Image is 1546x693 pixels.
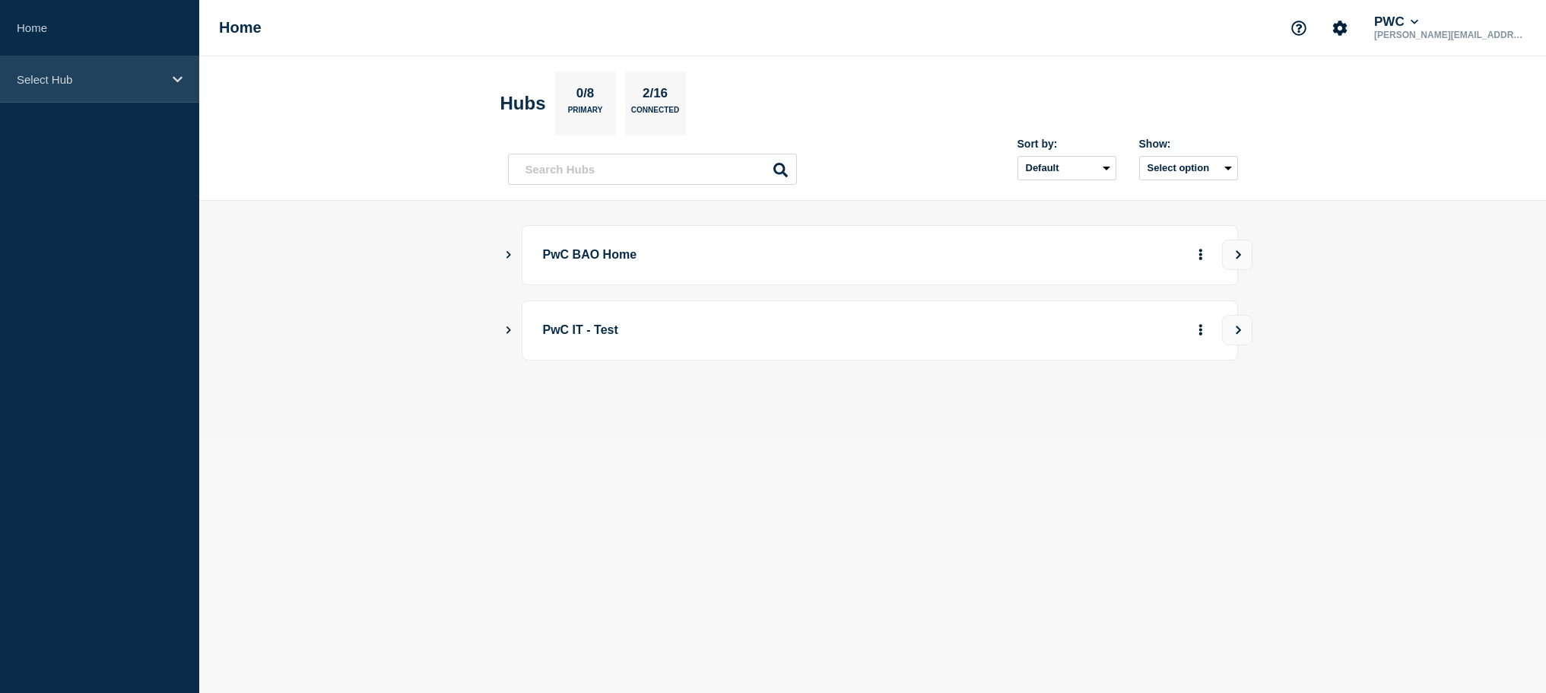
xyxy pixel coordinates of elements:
[1222,315,1252,345] button: View
[1191,316,1211,345] button: More actions
[500,93,546,114] h2: Hubs
[543,316,963,345] p: PwC IT - Test
[1222,240,1252,270] button: View
[1283,12,1315,44] button: Support
[1324,12,1356,44] button: Account settings
[1371,30,1529,40] p: [PERSON_NAME][EMAIL_ADDRESS][PERSON_NAME][DOMAIN_NAME]
[568,106,603,122] p: Primary
[1139,138,1238,150] div: Show:
[505,250,513,261] button: Show Connected Hubs
[631,106,679,122] p: Connected
[505,325,513,336] button: Show Connected Hubs
[219,19,262,37] h1: Home
[636,86,673,106] p: 2/16
[1017,138,1116,150] div: Sort by:
[1371,14,1421,30] button: PWC
[1017,156,1116,180] select: Sort by
[543,241,963,269] p: PwC BAO Home
[570,86,600,106] p: 0/8
[1191,241,1211,269] button: More actions
[508,154,797,185] input: Search Hubs
[1139,156,1238,180] button: Select option
[17,73,163,86] p: Select Hub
